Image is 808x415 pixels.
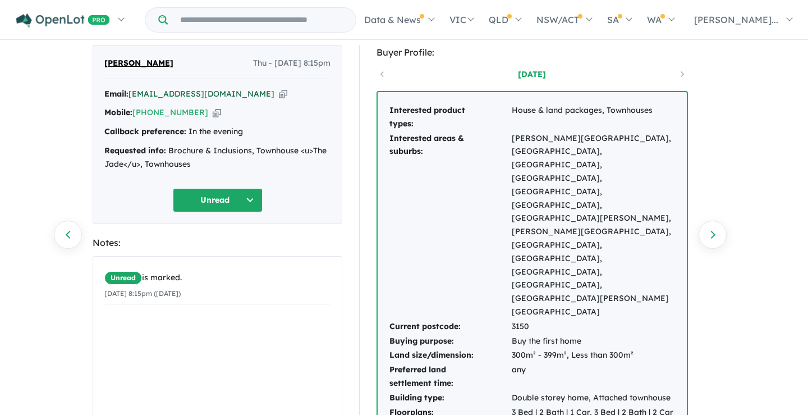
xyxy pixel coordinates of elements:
td: any [511,363,676,391]
td: Buying purpose: [389,334,511,349]
div: Brochure & Inclusions, Townhouse <u>The Jade</u>, Townhouses [104,144,330,171]
input: Try estate name, suburb, builder or developer [170,8,353,32]
strong: Requested info: [104,145,166,156]
div: In the evening [104,125,330,139]
div: Notes: [93,235,342,250]
td: Land size/dimension: [389,348,511,363]
td: Building type: [389,391,511,405]
span: [PERSON_NAME] [104,57,173,70]
a: [DATE] [484,69,580,80]
strong: Email: [104,89,128,99]
img: Openlot PRO Logo White [16,13,110,28]
td: 300m² - 399m², Less than 300m² [511,348,676,363]
a: [EMAIL_ADDRESS][DOMAIN_NAME] [128,89,274,99]
td: Interested areas & suburbs: [389,131,511,320]
small: [DATE] 8:15pm ([DATE]) [104,289,181,298]
td: [PERSON_NAME][GEOGRAPHIC_DATA], [GEOGRAPHIC_DATA], [GEOGRAPHIC_DATA], [GEOGRAPHIC_DATA], [GEOGRAP... [511,131,676,320]
td: Double storey home, Attached townhouse [511,391,676,405]
div: Buyer Profile: [377,45,688,60]
td: House & land packages, Townhouses [511,103,676,131]
strong: Callback preference: [104,126,186,136]
td: Interested product types: [389,103,511,131]
a: [PHONE_NUMBER] [132,107,208,117]
button: Copy [279,88,287,100]
td: Preferred land settlement time: [389,363,511,391]
span: Thu - [DATE] 8:15pm [253,57,330,70]
span: [PERSON_NAME]... [694,14,778,25]
span: Unread [104,271,142,285]
td: Buy the first home [511,334,676,349]
strong: Mobile: [104,107,132,117]
td: Current postcode: [389,320,511,334]
td: 3150 [511,320,676,334]
button: Copy [213,107,221,118]
button: Unread [173,188,263,212]
div: is marked. [104,271,330,285]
